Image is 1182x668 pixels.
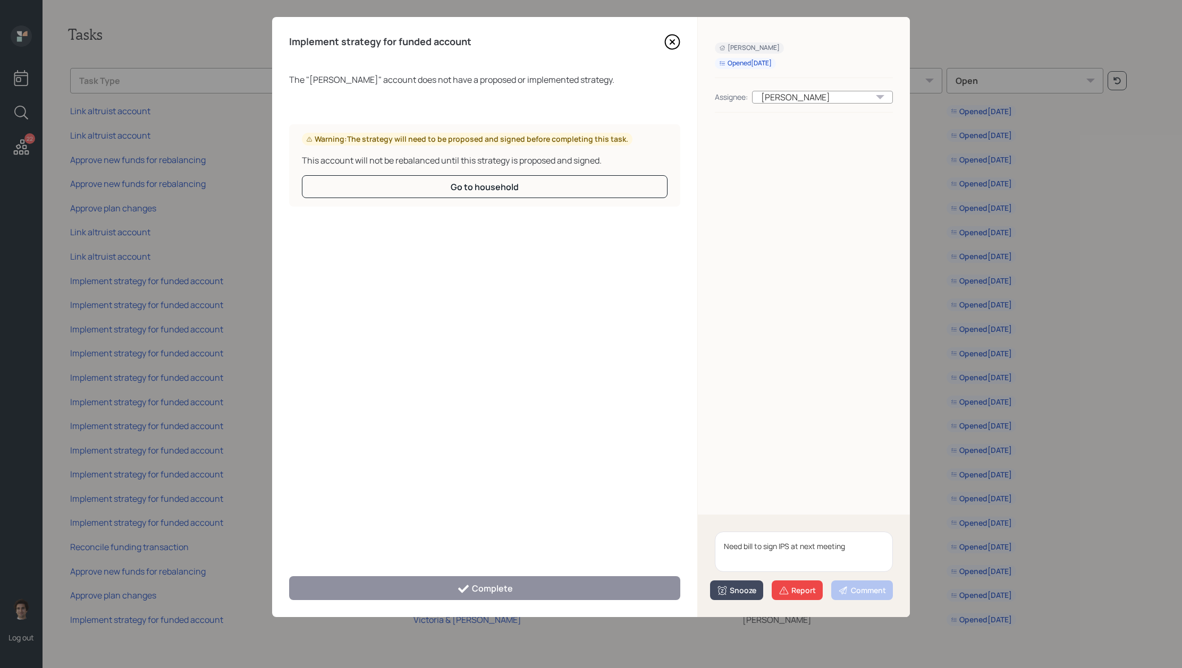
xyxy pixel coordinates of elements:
div: Complete [457,583,513,595]
div: Go to household [451,181,519,193]
div: Assignee: [715,91,748,102]
div: Snooze [717,585,756,596]
button: Comment [831,580,893,600]
h4: Implement strategy for funded account [289,36,471,48]
button: Report [772,580,823,600]
div: Comment [838,585,886,596]
div: Warning: The strategy will need to be proposed and signed before completing this task. [306,134,628,144]
button: Complete [289,576,680,600]
div: The " [PERSON_NAME] " account does not have a proposed or implemented strategy. [289,73,680,86]
button: Snooze [710,580,763,600]
textarea: Need bill to sign IPS at next meeting [715,532,893,572]
div: This account will not be rebalanced until this strategy is proposed and signed. [302,154,668,167]
div: [PERSON_NAME] [719,44,780,53]
div: Report [779,585,816,596]
div: [PERSON_NAME] [752,91,893,104]
div: Opened [DATE] [719,59,772,68]
button: Go to household [302,175,668,198]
